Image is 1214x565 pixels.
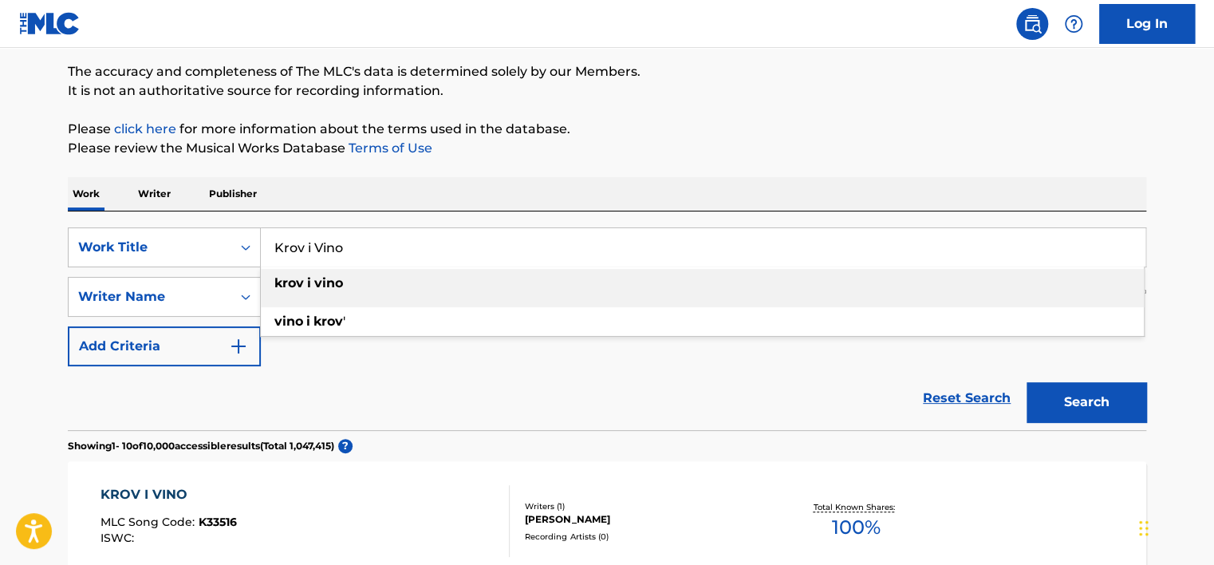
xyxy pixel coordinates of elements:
p: Showing 1 - 10 of 10,000 accessible results (Total 1,047,415 ) [68,439,334,453]
div: চ্যাট উইজেট [1134,488,1214,565]
form: Search Form [68,227,1146,430]
div: Help [1058,8,1090,40]
a: Reset Search [915,381,1019,416]
a: Public Search [1016,8,1048,40]
a: Log In [1099,4,1195,44]
div: টেনে আনুন [1139,504,1149,552]
p: Total Known Shares: [813,501,898,513]
strong: vino [314,275,343,290]
img: 9d2ae6d4665cec9f34b9.svg [229,337,248,356]
span: ' [343,314,345,329]
div: Writer Name [78,287,222,306]
button: Search [1027,382,1146,422]
strong: krov [313,314,343,329]
p: The accuracy and completeness of The MLC's data is determined solely by our Members. [68,62,1146,81]
div: Writers ( 1 ) [525,500,766,512]
p: Please review the Musical Works Database [68,139,1146,158]
strong: vino [274,314,303,329]
span: MLC Song Code : [101,515,199,529]
img: MLC Logo [19,12,81,35]
div: Work Title [78,238,222,257]
p: Please for more information about the terms used in the database. [68,120,1146,139]
span: K33516 [199,515,237,529]
strong: i [306,314,310,329]
p: Work [68,177,104,211]
span: ? [338,439,353,453]
strong: krov [274,275,304,290]
img: help [1064,14,1083,34]
div: [PERSON_NAME] [525,512,766,527]
p: It is not an authoritative source for recording information. [68,81,1146,101]
strong: i [307,275,311,290]
span: ISWC : [101,531,138,545]
p: Publisher [204,177,262,211]
span: 100 % [831,513,880,542]
div: Recording Artists ( 0 ) [525,531,766,543]
button: Add Criteria [68,326,261,366]
p: Writer [133,177,175,211]
a: click here [114,121,176,136]
div: KROV I VINO [101,485,237,504]
img: search [1023,14,1042,34]
iframe: Chat Widget [1134,488,1214,565]
a: Terms of Use [345,140,432,156]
